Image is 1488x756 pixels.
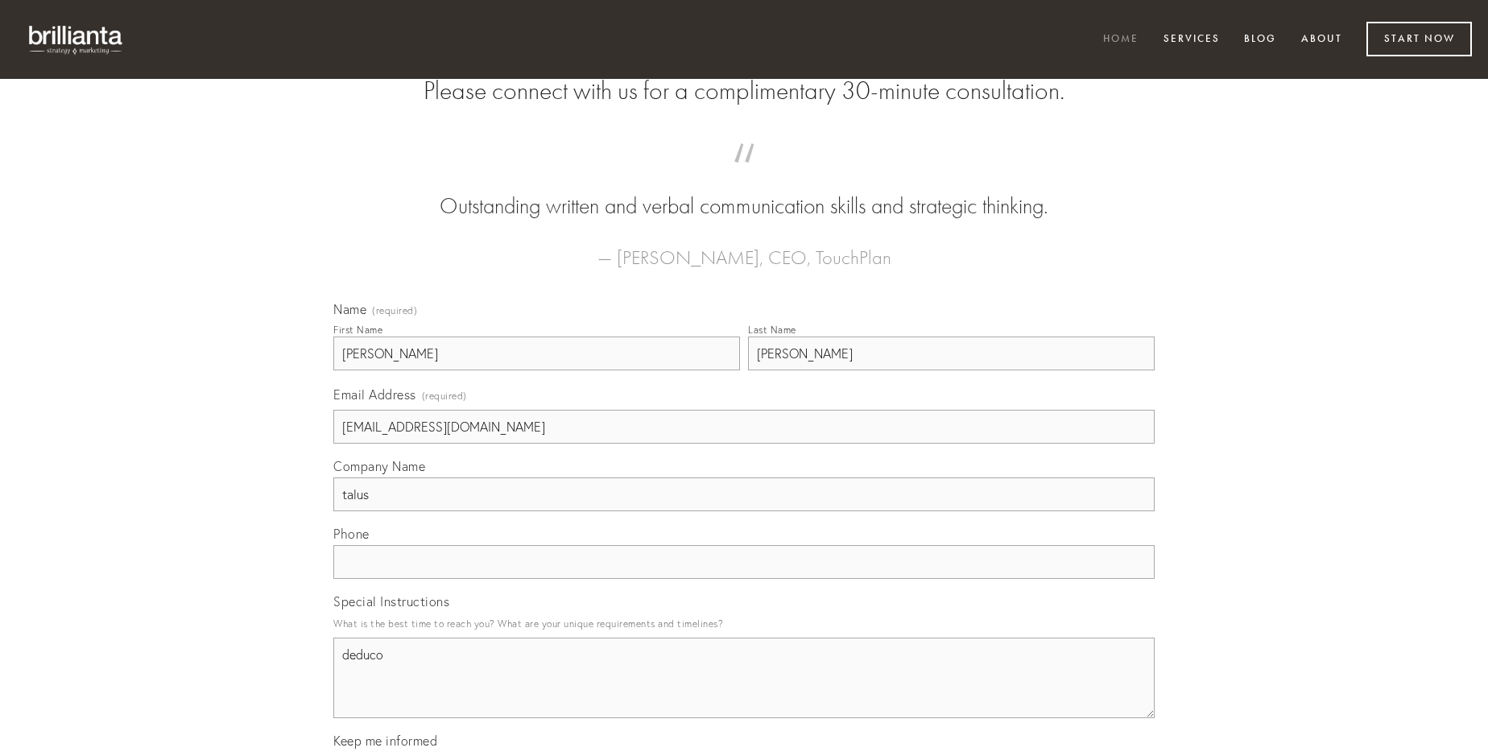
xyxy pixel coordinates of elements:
[333,301,366,317] span: Name
[333,638,1155,718] textarea: deduco
[1093,27,1149,53] a: Home
[1366,22,1472,56] a: Start Now
[1153,27,1230,53] a: Services
[1291,27,1353,53] a: About
[359,222,1129,274] figcaption: — [PERSON_NAME], CEO, TouchPlan
[372,306,417,316] span: (required)
[422,385,467,407] span: (required)
[333,613,1155,634] p: What is the best time to reach you? What are your unique requirements and timelines?
[748,324,796,336] div: Last Name
[333,458,425,474] span: Company Name
[333,386,416,403] span: Email Address
[1234,27,1287,53] a: Blog
[359,159,1129,191] span: “
[333,593,449,609] span: Special Instructions
[359,159,1129,222] blockquote: Outstanding written and verbal communication skills and strategic thinking.
[333,324,382,336] div: First Name
[16,16,137,63] img: brillianta - research, strategy, marketing
[333,76,1155,106] h2: Please connect with us for a complimentary 30-minute consultation.
[333,526,370,542] span: Phone
[333,733,437,749] span: Keep me informed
